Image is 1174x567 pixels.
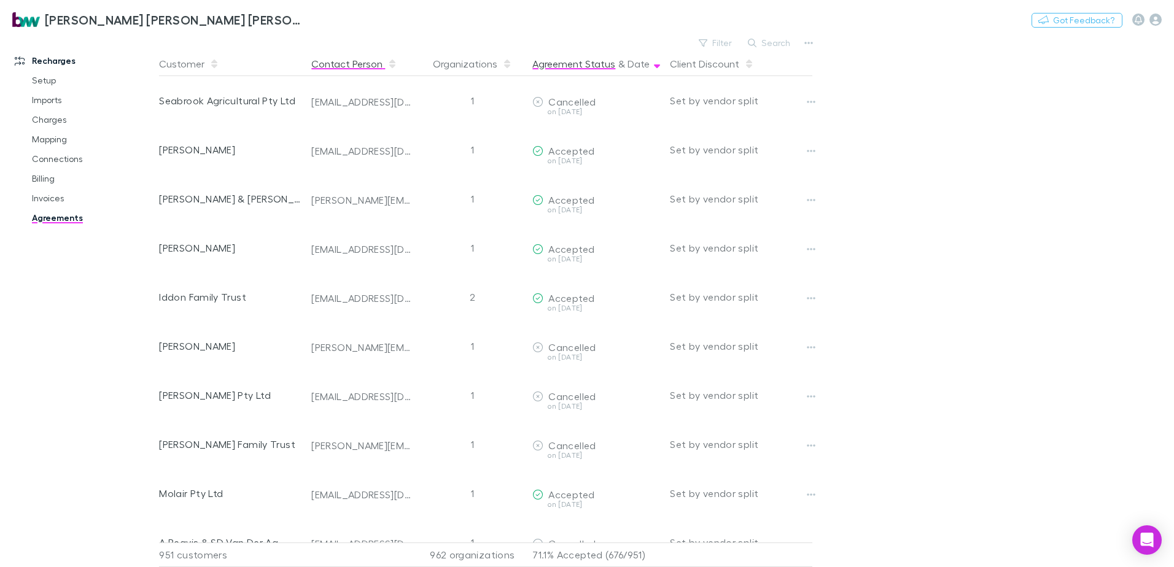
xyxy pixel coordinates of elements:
div: 1 [417,223,527,272]
h3: [PERSON_NAME] [PERSON_NAME] [PERSON_NAME] Partners [45,12,305,27]
a: Agreements [20,208,166,228]
a: Invoices [20,188,166,208]
div: [PERSON_NAME] [159,223,301,272]
div: [PERSON_NAME] & [PERSON_NAME] Family Trust [159,174,301,223]
div: [PERSON_NAME] [159,322,301,371]
div: [PERSON_NAME] Family Trust [159,420,301,469]
div: Molair Pty Ltd [159,469,301,518]
div: 1 [417,174,527,223]
div: & [532,52,660,76]
button: Contact Person [311,52,397,76]
span: Accepted [548,145,594,156]
button: Date [628,52,650,76]
div: [PERSON_NAME][EMAIL_ADDRESS][DOMAIN_NAME] [311,341,412,353]
a: [PERSON_NAME] [PERSON_NAME] [PERSON_NAME] Partners [5,5,312,34]
div: 1 [417,125,527,174]
div: Iddon Family Trust [159,272,301,322]
span: Cancelled [548,390,596,402]
span: Accepted [548,488,594,500]
span: Accepted [548,194,594,206]
div: Set by vendor split [670,223,812,272]
a: Connections [20,149,166,169]
button: Agreement Status [532,52,615,76]
div: 2 [417,272,527,322]
div: Set by vendor split [670,469,812,518]
span: Accepted [548,243,594,255]
div: 1 [417,469,527,518]
div: Set by vendor split [670,518,812,567]
div: 1 [417,518,527,567]
p: 71.1% Accepted (676/951) [532,543,660,566]
div: [PERSON_NAME][EMAIL_ADDRESS][DOMAIN_NAME] [311,439,412,452]
div: on [DATE] [532,108,660,115]
div: Set by vendor split [670,125,812,174]
div: [PERSON_NAME] [159,125,301,174]
button: Client Discount [670,52,754,76]
div: on [DATE] [532,304,660,312]
button: Filter [693,36,739,50]
div: [EMAIL_ADDRESS][DOMAIN_NAME] [311,96,412,108]
div: Set by vendor split [670,420,812,469]
div: Set by vendor split [670,371,812,420]
div: 951 customers [159,542,306,567]
div: 1 [417,371,527,420]
div: on [DATE] [532,353,660,361]
div: 1 [417,322,527,371]
button: Organizations [433,52,512,76]
a: Setup [20,71,166,90]
div: [EMAIL_ADDRESS][DOMAIN_NAME] [311,292,412,304]
a: Billing [20,169,166,188]
a: Mapping [20,129,166,149]
div: on [DATE] [532,206,660,214]
span: Cancelled [548,96,596,107]
div: Set by vendor split [670,322,812,371]
span: Cancelled [548,341,596,353]
div: [PERSON_NAME][EMAIL_ADDRESS][DOMAIN_NAME] [311,194,412,206]
button: Customer [159,52,219,76]
div: [EMAIL_ADDRESS][DOMAIN_NAME] [311,145,412,157]
button: Got Feedback? [1032,13,1122,28]
div: on [DATE] [532,501,660,508]
a: Charges [20,110,166,129]
div: A Beavis & SD Van Der Aa [159,518,301,567]
div: on [DATE] [532,452,660,459]
div: 1 [417,420,527,469]
div: [EMAIL_ADDRESS][DOMAIN_NAME] [311,243,412,255]
div: Open Intercom Messenger [1132,525,1162,555]
div: Set by vendor split [670,76,812,125]
div: on [DATE] [532,157,660,164]
div: Seabrook Agricultural Pty Ltd [159,76,301,125]
div: [EMAIL_ADDRESS][DOMAIN_NAME] [311,390,412,403]
a: Recharges [2,51,166,71]
a: Imports [20,90,166,110]
button: Search [742,36,798,50]
img: Brewster Walsh Waters Partners's Logo [12,12,40,27]
div: [PERSON_NAME] Pty Ltd [159,371,301,420]
span: Cancelled [548,439,596,451]
div: Set by vendor split [670,174,812,223]
div: Set by vendor split [670,272,812,322]
div: [EMAIL_ADDRESS][DOMAIN_NAME] [311,488,412,501]
div: [EMAIL_ADDRESS][DOMAIN_NAME] [311,538,412,550]
div: 1 [417,76,527,125]
div: on [DATE] [532,255,660,263]
div: 962 organizations [417,542,527,567]
span: Cancelled [548,538,596,549]
span: Accepted [548,292,594,304]
div: on [DATE] [532,403,660,410]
